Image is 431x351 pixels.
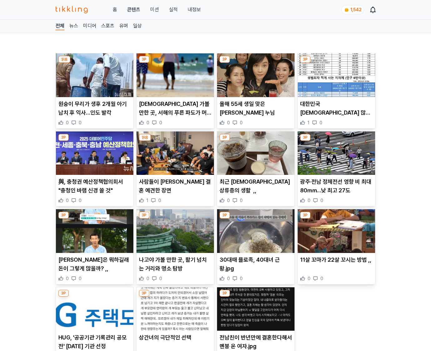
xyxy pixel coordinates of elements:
[217,131,295,175] img: 최근 북한 상류층의 생활 ,,
[139,290,149,297] div: 3P
[344,7,349,12] img: coin
[298,131,375,175] img: 광주·전남 정체전선 영향 비 최대 80㎜…낮 최고 27도
[217,53,295,97] img: 올해 55세 생일 맞은 김혜수 누님
[220,177,292,195] p: 최근 [DEMOGRAPHIC_DATA] 상류층의 생활 ,,
[300,56,310,63] div: 3P
[220,212,230,219] div: 3P
[58,290,69,297] div: 3P
[58,134,69,141] div: 3P
[136,209,214,284] div: 3P 나고야 가볼 만한 곳, 활기 넘치는 거리와 명소 탐방 나고야 가볼 만한 곳, 활기 넘치는 거리와 명소 탐방 0 0
[220,56,230,63] div: 3P
[159,120,162,126] span: 0
[308,197,310,204] span: 0
[350,7,361,12] span: 1,542
[308,120,310,126] span: 1
[56,131,133,175] img: 與, 충청권 예산정책협의회서 "충청인 바램 신경 쓸 것"
[217,209,295,284] div: 3P 30대때 욜로족, 40대녀 근황.jpg 30대때 욜로족, 40대녀 근황.jpg 0 0
[227,120,230,126] span: 0
[300,177,373,195] p: 광주·전남 정체전선 영향 비 최대 80㎜…낮 최고 27도
[341,5,363,14] a: coin 1,542
[220,100,292,117] p: 올해 55세 생일 맞은 [PERSON_NAME] 누님
[240,120,243,126] span: 0
[300,255,373,264] p: 11살 꼬마가 22살 꼬시는 방법 ,,
[127,6,140,13] a: 콘텐츠
[136,53,214,129] div: 3P 대천 가볼 만한 곳, 서해의 푸른 파도가 머무는 풍경 [DEMOGRAPHIC_DATA] 가볼 만한 곳, 서해의 푸른 파도가 머무는 풍경 0 0
[83,22,96,30] a: 미디어
[139,100,211,117] p: [DEMOGRAPHIC_DATA] 가볼 만한 곳, 서해의 푸른 파도가 머무는 풍경
[217,287,295,331] img: 전남친이 반년만에 결혼한다해서 멘붕 온 여자.jpg
[158,197,161,204] span: 0
[58,100,131,117] p: 원숭이 무리가 생후 2개월 아기 납치 후 익사…인도 발칵
[56,53,133,97] img: 원숭이 무리가 생후 2개월 아기 납치 후 익사…인도 발칵
[58,212,69,219] div: 3P
[320,197,323,204] span: 0
[320,275,323,282] span: 0
[298,53,375,97] img: 대한민국 성범죄자 많이 사는 동네 ,,
[188,6,201,13] a: 내정보
[297,53,375,129] div: 3P 대한민국 성범죄자 많이 사는 동네 ,, 대한민국 [DEMOGRAPHIC_DATA] 많이 사는 동네 ,, 1 0
[56,6,88,13] img: 티끌링
[139,255,211,273] p: 나고야 가볼 만한 곳, 활기 넘치는 거리와 명소 탐방
[136,131,214,207] div: 읽음 사람들이 김종국 결혼 예견한 장면 사람들이 [PERSON_NAME] 결혼 예견한 장면 1 0
[297,209,375,284] div: 3P 11살 꼬마가 22살 꼬시는 방법 ,, 11살 꼬마가 22살 꼬시는 방법 ,, 0 0
[56,131,134,207] div: 3P 與, 충청권 예산정책협의회서 "충청인 바램 신경 쓸 것" 與, 충청권 예산정책협의회서 "충청인 바램 신경 쓸 것" 0 0
[146,197,148,204] span: 1
[139,177,211,195] p: 사람들이 [PERSON_NAME] 결혼 예견한 장면
[56,287,133,331] img: HUG, '공공기관 기록관리 공모전' 우수 기관 선정
[227,197,230,204] span: 0
[133,22,142,30] a: 일상
[113,6,117,13] a: 홈
[146,120,149,126] span: 0
[320,120,322,126] span: 0
[220,134,230,141] div: 3P
[139,212,149,219] div: 3P
[298,209,375,253] img: 11살 꼬마가 22살 꼬시는 방법 ,,
[227,275,230,282] span: 0
[56,22,64,30] a: 전체
[79,275,82,282] span: 0
[139,333,211,342] p: 상간녀의 극단적인 선택
[217,53,295,129] div: 3P 올해 55세 생일 맞은 김혜수 누님 올해 55세 생일 맞은 [PERSON_NAME] 누님 0 0
[136,131,214,175] img: 사람들이 김종국 결혼 예견한 장면
[56,209,133,253] img: 션은 뭐하길래 돈이 그렇게 많을까? ,,
[56,53,134,129] div: 읽음 원숭이 무리가 생후 2개월 아기 납치 후 익사…인도 발칵 원숭이 무리가 생후 2개월 아기 납치 후 익사…인도 발칵 0 0
[300,212,310,219] div: 3P
[300,134,310,141] div: 3P
[240,197,243,204] span: 0
[139,134,151,141] div: 읽음
[159,275,162,282] span: 0
[58,255,131,273] p: [PERSON_NAME]은 뭐하길래 돈이 그렇게 많을까? ,,
[217,209,295,253] img: 30대때 욜로족, 40대녀 근황.jpg
[66,275,69,282] span: 0
[220,255,292,273] p: 30대때 욜로족, 40대녀 근황.jpg
[58,177,131,195] p: 與, 충청권 예산정책협의회서 "충청인 바램 신경 쓸 것"
[58,333,131,351] p: HUG, '공공기관 기록관리 공모전' [DATE] 기관 선정
[139,56,149,63] div: 3P
[56,209,134,284] div: 3P 션은 뭐하길래 돈이 그렇게 많을까? ,, [PERSON_NAME]은 뭐하길래 돈이 그렇게 많을까? ,, 0 0
[136,287,214,331] img: 상간녀의 극단적인 선택
[217,131,295,207] div: 3P 최근 북한 상류층의 생활 ,, 최근 [DEMOGRAPHIC_DATA] 상류층의 생활 ,, 0 0
[169,6,178,13] a: 실적
[308,275,310,282] span: 0
[300,100,373,117] p: 대한민국 [DEMOGRAPHIC_DATA] 많이 사는 동네 ,,
[79,120,82,126] span: 0
[240,275,243,282] span: 0
[146,275,149,282] span: 0
[101,22,114,30] a: 스포츠
[66,120,69,126] span: 0
[297,131,375,207] div: 3P 광주·전남 정체전선 영향 비 최대 80㎜…낮 최고 27도 광주·전남 정체전선 영향 비 최대 80㎜…낮 최고 27도 0 0
[136,209,214,253] img: 나고야 가볼 만한 곳, 활기 넘치는 거리와 명소 탐방
[119,22,128,30] a: 유머
[66,197,69,204] span: 0
[220,333,292,351] p: 전남친이 반년만에 결혼한다해서 멘붕 온 여자.jpg
[136,53,214,97] img: 대천 가볼 만한 곳, 서해의 푸른 파도가 머무는 풍경
[69,22,78,30] a: 뉴스
[58,56,70,63] div: 읽음
[150,6,159,13] button: 미션
[79,197,82,204] span: 0
[220,290,230,297] div: 3P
